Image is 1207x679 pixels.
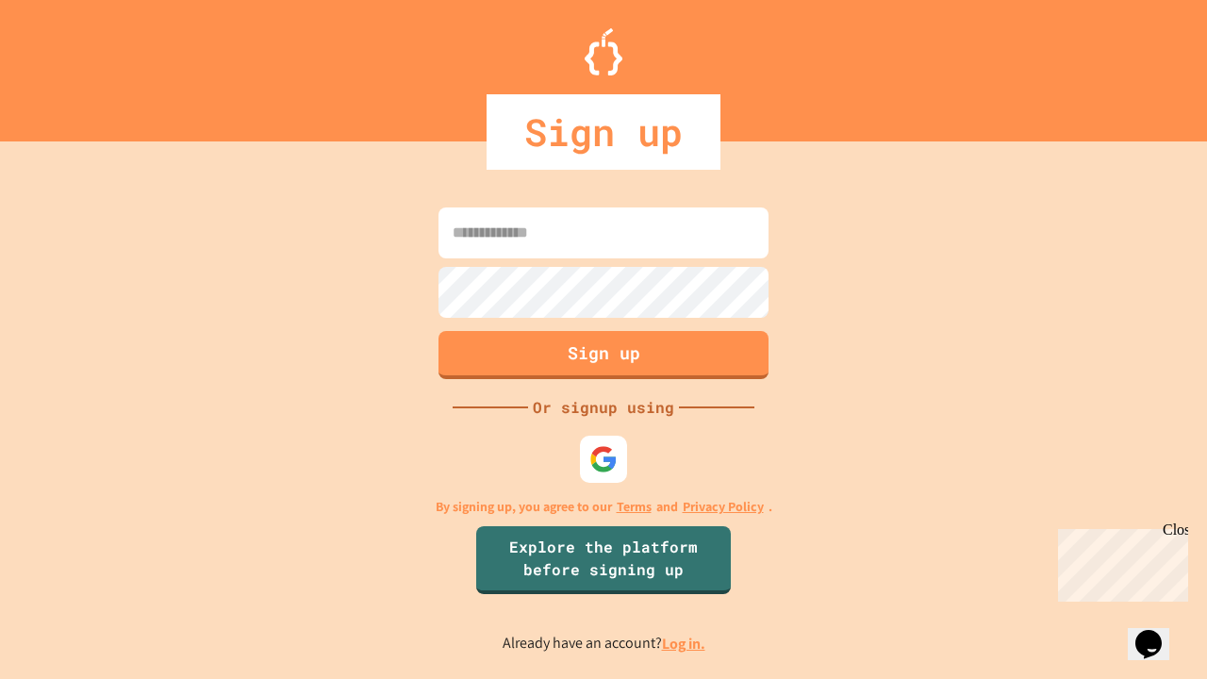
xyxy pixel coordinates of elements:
[662,634,705,654] a: Log in.
[1050,522,1188,602] iframe: chat widget
[528,396,679,419] div: Or signup using
[1128,604,1188,660] iframe: chat widget
[476,526,731,594] a: Explore the platform before signing up
[436,497,772,517] p: By signing up, you agree to our and .
[487,94,720,170] div: Sign up
[438,331,769,379] button: Sign up
[589,445,618,473] img: google-icon.svg
[8,8,130,120] div: Chat with us now!Close
[683,497,764,517] a: Privacy Policy
[617,497,652,517] a: Terms
[503,632,705,655] p: Already have an account?
[585,28,622,75] img: Logo.svg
